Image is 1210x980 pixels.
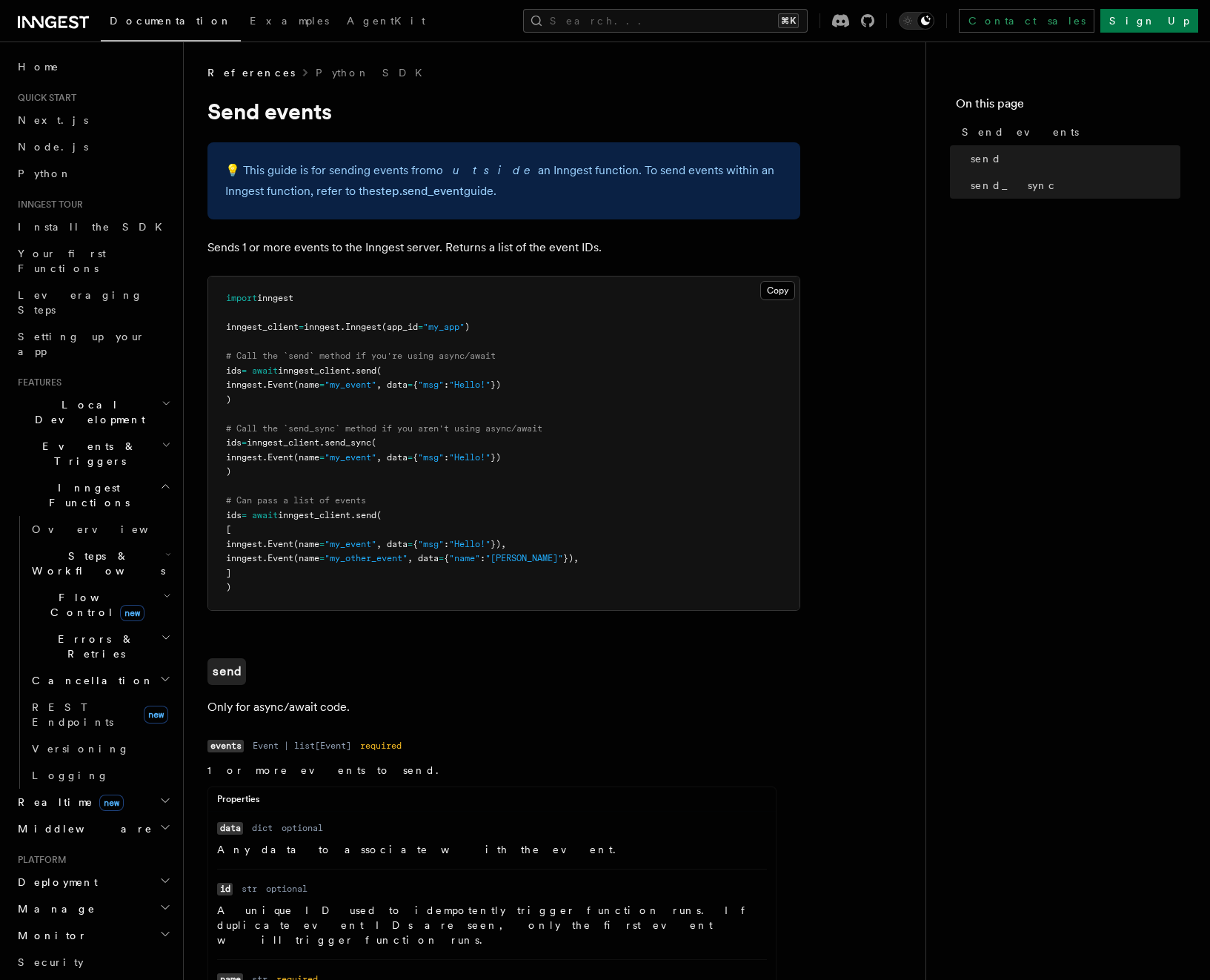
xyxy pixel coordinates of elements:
a: send_sync [965,172,1180,199]
span: : [480,553,485,563]
a: Your first Functions [12,240,174,282]
p: 1 or more events to send. [207,763,777,778]
code: data [217,822,243,835]
span: "my_event" [325,452,376,463]
span: . [350,365,356,376]
span: inngest [257,293,293,303]
span: References [207,65,295,80]
span: "name" [449,553,480,563]
span: = [408,380,413,390]
button: Toggle dark mode [899,12,934,30]
span: Leveraging Steps [18,289,143,316]
a: Logging [26,762,174,789]
p: Any data to associate with the event. [217,842,767,857]
span: { [413,539,418,549]
span: inngest. [226,539,267,549]
span: "msg" [418,452,444,463]
span: new [144,706,168,724]
span: ids [226,437,242,448]
span: REST Endpoints [32,701,113,728]
span: inngest. [226,380,267,390]
button: Realtimenew [12,789,174,815]
span: : [444,539,449,549]
span: = [319,380,325,390]
span: , data [408,553,439,563]
span: ) [226,466,231,477]
span: Event [267,539,293,549]
a: Python SDK [316,65,431,80]
span: Platform [12,854,67,866]
span: Security [18,956,84,968]
dd: required [360,740,402,752]
span: ( [371,437,376,448]
span: Features [12,377,62,388]
button: Manage [12,895,174,922]
span: = [242,437,247,448]
span: Python [18,168,72,179]
span: , data [376,380,408,390]
span: Local Development [12,397,162,427]
a: Security [12,949,174,976]
span: (name [293,539,319,549]
span: Manage [12,901,96,916]
button: Flow Controlnew [26,584,174,626]
h4: On this page [956,95,1180,119]
span: # Call the `send_sync` method if you aren't using async/await [226,423,542,434]
span: = [408,539,413,549]
a: Overview [26,516,174,543]
span: { [413,380,418,390]
dd: Event | list[Event] [253,740,351,752]
span: Errors & Retries [26,632,161,661]
span: : [444,452,449,463]
dd: optional [282,822,323,834]
span: = [319,539,325,549]
a: Python [12,160,174,187]
span: ] [226,568,231,578]
button: Search...⌘K [523,9,808,33]
span: Quick start [12,92,76,104]
span: = [299,322,304,332]
a: send [207,658,246,685]
span: ( [376,510,382,520]
em: outside [436,163,538,177]
span: # Call the `send` method if you're using async/await [226,351,496,361]
code: id [217,883,233,895]
span: ) [226,582,231,592]
span: = [408,452,413,463]
a: Sign Up [1100,9,1198,33]
button: Copy [760,281,795,300]
span: Logging [32,769,109,781]
span: Next.js [18,114,88,126]
span: . [340,322,345,332]
span: . [350,510,356,520]
span: "Hello!" [449,380,491,390]
span: Cancellation [26,673,154,688]
span: Install the SDK [18,221,171,233]
span: Middleware [12,821,153,836]
span: AgentKit [347,15,425,27]
span: send [356,510,376,520]
span: Steps & Workflows [26,549,165,578]
span: "my_other_event" [325,553,408,563]
button: Errors & Retries [26,626,174,667]
a: Setting up your app [12,323,174,365]
span: , data [376,539,408,549]
span: = [319,452,325,463]
span: # Can pass a list of events [226,495,366,506]
span: Setting up your app [18,331,145,357]
span: inngest_client [226,322,299,332]
span: send_sync [325,437,371,448]
div: Properties [208,793,776,812]
a: Leveraging Steps [12,282,174,323]
span: = [242,510,247,520]
span: Event [267,553,293,563]
span: = [319,553,325,563]
span: new [99,795,124,811]
span: ( [376,365,382,376]
span: inngest_client [278,510,350,520]
span: Deployment [12,875,98,890]
a: Home [12,53,174,80]
p: Sends 1 or more events to the Inngest server. Returns a list of the event IDs. [207,237,800,258]
a: send [965,145,1180,172]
